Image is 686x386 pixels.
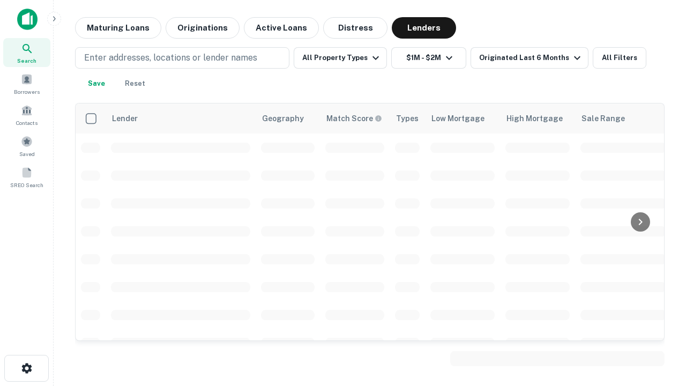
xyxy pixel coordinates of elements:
th: Lender [106,103,256,133]
th: Sale Range [575,103,672,133]
span: SREO Search [10,181,43,189]
th: Types [390,103,425,133]
a: Contacts [3,100,50,129]
a: Search [3,38,50,67]
div: Types [396,112,419,125]
span: Borrowers [14,87,40,96]
div: Originated Last 6 Months [479,51,584,64]
div: Lender [112,112,138,125]
button: All Property Types [294,47,387,69]
button: Distress [323,17,387,39]
div: Geography [262,112,304,125]
div: Capitalize uses an advanced AI algorithm to match your search with the best lender. The match sco... [326,113,382,124]
a: Borrowers [3,69,50,98]
button: Enter addresses, locations or lender names [75,47,289,69]
th: Capitalize uses an advanced AI algorithm to match your search with the best lender. The match sco... [320,103,390,133]
button: Active Loans [244,17,319,39]
div: Sale Range [581,112,625,125]
button: Originations [166,17,240,39]
div: High Mortgage [506,112,563,125]
th: Geography [256,103,320,133]
span: Contacts [16,118,38,127]
button: Save your search to get updates of matches that match your search criteria. [79,73,114,94]
button: Maturing Loans [75,17,161,39]
th: Low Mortgage [425,103,500,133]
a: SREO Search [3,162,50,191]
span: Saved [19,150,35,158]
img: capitalize-icon.png [17,9,38,30]
a: Saved [3,131,50,160]
button: Reset [118,73,152,94]
button: All Filters [593,47,646,69]
button: $1M - $2M [391,47,466,69]
div: Low Mortgage [431,112,484,125]
iframe: Chat Widget [632,300,686,352]
span: Search [17,56,36,65]
p: Enter addresses, locations or lender names [84,51,257,64]
button: Lenders [392,17,456,39]
h6: Match Score [326,113,380,124]
button: Originated Last 6 Months [471,47,588,69]
th: High Mortgage [500,103,575,133]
